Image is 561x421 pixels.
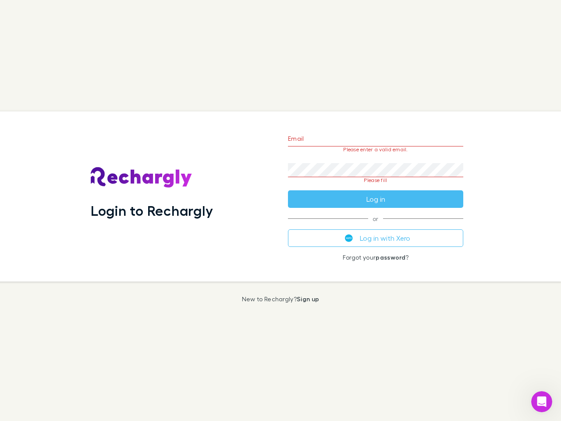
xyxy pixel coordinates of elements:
[288,190,463,208] button: Log in
[288,229,463,247] button: Log in with Xero
[288,177,463,183] p: Please fill
[297,295,319,303] a: Sign up
[531,391,552,412] iframe: Intercom live chat
[91,167,192,188] img: Rechargly's Logo
[288,146,463,153] p: Please enter a valid email.
[242,296,320,303] p: New to Rechargly?
[91,202,213,219] h1: Login to Rechargly
[288,254,463,261] p: Forgot your ?
[345,234,353,242] img: Xero's logo
[288,218,463,219] span: or
[376,253,405,261] a: password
